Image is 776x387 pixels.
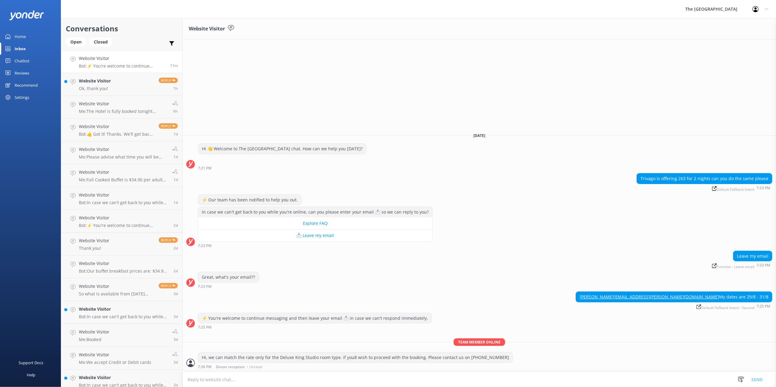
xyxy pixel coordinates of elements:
span: Reply [159,283,178,288]
span: Aug 21 2025 04:10pm (UTC +12:00) Pacific/Auckland [174,246,178,251]
span: Aug 21 2025 09:18pm (UTC +12:00) Pacific/Auckland [174,200,178,205]
h4: Website Visitor [79,78,111,84]
div: Aug 23 2025 07:23pm (UTC +12:00) Pacific/Auckland [198,284,259,288]
strong: 7:25 PM [757,305,770,310]
h4: Website Visitor [79,283,154,290]
div: Chatbot [15,55,30,67]
span: Aug 22 2025 08:16am (UTC +12:00) Pacific/Auckland [174,154,178,159]
h4: Website Visitor [79,214,169,221]
span: Aug 23 2025 05:48pm (UTC +12:00) Pacific/Auckland [173,86,178,91]
div: Help [27,369,35,381]
span: Default Fallback Intent - Second [697,305,754,310]
h4: Website Visitor [79,55,166,62]
h4: Website Visitor [79,192,169,198]
strong: 7:23 PM [757,186,770,191]
a: Website VisitorMe:Booked3d [61,324,182,347]
div: Support Docs [19,357,44,369]
p: Bot: In case we can't get back to you while you're online, can you please enter your email 📩 so w... [79,314,169,319]
span: Aug 20 2025 09:32pm (UTC +12:00) Pacific/Auckland [174,268,178,274]
h4: Website Visitor [79,123,154,130]
a: [PERSON_NAME][EMAIL_ADDRESS][PERSON_NAME][DOMAIN_NAME] [580,294,719,300]
h4: Website Visitor [79,146,168,153]
img: yonder-white-logo.png [9,10,44,20]
h4: Website Visitor [79,260,169,267]
a: Website VisitorBot:⚡ You're welcome to continue messaging and then leave your email 📩 in case we ... [61,50,182,73]
div: My dates are 29/8 - 31/8 [576,292,772,302]
div: Aug 23 2025 07:25pm (UTC +12:00) Pacific/Auckland [576,304,772,310]
span: Aug 20 2025 11:08am (UTC +12:00) Pacific/Auckland [174,337,178,342]
div: Aug 23 2025 07:23pm (UTC +12:00) Pacific/Auckland [637,186,772,191]
a: Website VisitorSo what is available from [DATE] until [DATE] thenReply3d [61,278,182,301]
span: Aug 20 2025 03:10pm (UTC +12:00) Pacific/Auckland [174,314,178,319]
p: Bot: ⚡ You're welcome to continue messaging and then leave your email 📩 in case we can't respond ... [79,223,169,228]
h4: Website Visitor [79,329,109,335]
strong: 7:23 PM [757,263,770,269]
p: Me: Booked [79,337,109,342]
button: Explore FAQ [198,217,432,229]
div: Inbox [15,43,26,55]
span: Aug 20 2025 06:23pm (UTC +12:00) Pacific/Auckland [174,291,178,296]
span: Function - Leave email [712,263,754,269]
div: ⚡ Our team has been notified to help you out. [198,195,301,205]
p: Me: Please advise what time you will be arriving [79,154,168,160]
span: Reply [159,237,178,243]
a: Website VisitorBot:In case we can't get back to you while you're online, can you please enter you... [61,187,182,210]
h4: Website Visitor [79,306,169,312]
a: Website VisitorBot:👍 Got it! Thanks. We'll get back to you as soon as we canReply1d [61,119,182,141]
div: Closed [89,37,112,47]
span: Aug 21 2025 05:13pm (UTC +12:00) Pacific/Auckland [174,223,178,228]
a: Website VisitorMe:The Hotel is fully booked tonight ([DATE] )6h [61,96,182,119]
strong: 7:36 PM [198,365,212,369]
div: Aug 23 2025 07:36pm (UTC +12:00) Pacific/Auckland [198,364,513,369]
div: Great, what's your email?? [198,272,259,282]
p: Me: Full Cooked Buffet is $34.90 per adult or Continental is $24.90 per adult [79,177,168,183]
strong: 7:23 PM [198,285,212,288]
div: Aug 23 2025 07:21pm (UTC +12:00) Pacific/Auckland [198,166,367,170]
p: Me: We accept Credit or Debit cards [79,360,151,365]
div: ⚡ You're welcome to continue messaging and then leave your email 📩 in case we can't respond immed... [198,313,432,323]
p: So what is available from [DATE] until [DATE] then [79,291,154,297]
span: • Unread [247,365,262,369]
span: [DATE] [470,133,489,138]
strong: 7:23 PM [198,244,212,248]
a: Website VisitorMe:Full Cooked Buffet is $34.90 per adult or Continental is $24.90 per adult1d [61,164,182,187]
div: In case we can't get back to you while you're online, can you please enter your email 📩 so we can... [198,207,432,217]
p: Bot: Our buffet breakfast prices are: $34.90 per adult for cooked, $24.90 per adult for continent... [79,268,169,274]
a: Website VisitorThank you!Reply2d [61,233,182,256]
span: Team member online [454,338,505,346]
strong: 7:21 PM [198,166,212,170]
h4: Website Visitor [79,374,169,381]
p: Me: The Hotel is fully booked tonight ([DATE] ) [79,109,168,114]
button: 📩 Leave my email [198,229,432,242]
span: Aug 20 2025 11:03am (UTC +12:00) Pacific/Auckland [174,360,178,365]
h3: Website Visitor [189,25,225,33]
span: Devon reception [216,365,245,369]
div: Leave my email [733,251,772,261]
span: Reply [159,123,178,129]
a: Website VisitorMe:Please advise what time you will be arriving1d [61,141,182,164]
span: Aug 22 2025 02:03pm (UTC +12:00) Pacific/Auckland [174,131,178,137]
h2: Conversations [66,23,178,34]
a: Website VisitorBot:Our buffet breakfast prices are: $34.90 per adult for cooked, $24.90 per adult... [61,256,182,278]
h4: Website Visitor [79,351,151,358]
h4: Website Visitor [79,169,168,176]
div: Aug 23 2025 07:23pm (UTC +12:00) Pacific/Auckland [198,243,433,248]
p: Thank you! [79,246,109,251]
h4: Website Visitor [79,237,109,244]
a: Website VisitorMe:We accept Credit or Debit cards3d [61,347,182,370]
span: Reply [159,78,178,83]
p: Bot: ⚡ You're welcome to continue messaging and then leave your email 📩 in case we can't respond ... [79,63,166,69]
p: Ok, thank you! [79,86,111,91]
div: Hi 👋 Welcome to The [GEOGRAPHIC_DATA] chat. How can we help you [DATE]? [198,144,366,154]
div: Home [15,30,26,43]
span: Aug 21 2025 10:53pm (UTC +12:00) Pacific/Auckland [174,177,178,182]
p: Bot: 👍 Got it! Thanks. We'll get back to you as soon as we can [79,131,154,137]
p: Bot: In case we can't get back to you while you're online, can you please enter your email 📩 so w... [79,200,169,205]
strong: 7:25 PM [198,326,212,329]
a: Website VisitorBot:In case we can't get back to you while you're online, can you please enter you... [61,301,182,324]
div: Settings [15,91,29,103]
span: Default Fallback Intent [712,186,754,191]
span: Aug 23 2025 01:02pm (UTC +12:00) Pacific/Auckland [173,109,178,114]
div: Reviews [15,67,29,79]
a: Open [66,38,89,45]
